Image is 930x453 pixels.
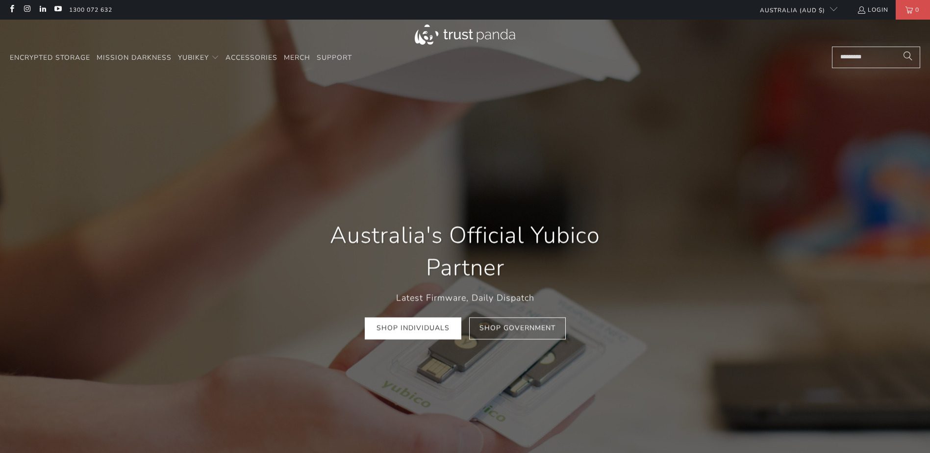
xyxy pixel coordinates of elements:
[226,47,277,70] a: Accessories
[10,47,352,70] nav: Translation missing: en.navigation.header.main_nav
[178,53,209,62] span: YubiKey
[303,291,627,305] p: Latest Firmware, Daily Dispatch
[284,47,310,70] a: Merch
[857,4,888,15] a: Login
[23,6,31,14] a: Trust Panda Australia on Instagram
[97,47,172,70] a: Mission Darkness
[69,4,112,15] a: 1300 072 632
[303,219,627,284] h1: Australia's Official Yubico Partner
[97,53,172,62] span: Mission Darkness
[284,53,310,62] span: Merch
[365,318,461,340] a: Shop Individuals
[832,47,920,68] input: Search...
[415,25,515,45] img: Trust Panda Australia
[317,53,352,62] span: Support
[896,47,920,68] button: Search
[226,53,277,62] span: Accessories
[317,47,352,70] a: Support
[178,47,219,70] summary: YubiKey
[38,6,47,14] a: Trust Panda Australia on LinkedIn
[10,47,90,70] a: Encrypted Storage
[53,6,62,14] a: Trust Panda Australia on YouTube
[469,318,566,340] a: Shop Government
[7,6,16,14] a: Trust Panda Australia on Facebook
[10,53,90,62] span: Encrypted Storage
